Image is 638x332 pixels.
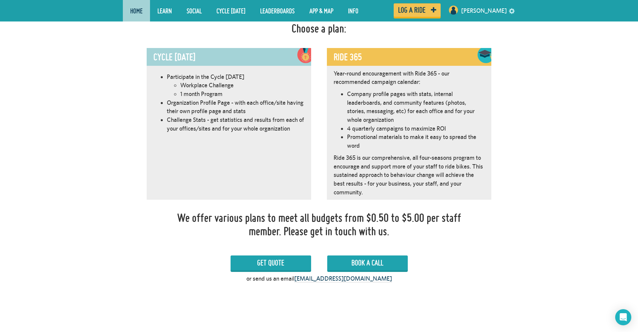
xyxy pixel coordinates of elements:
[255,2,300,19] a: Leaderboards
[334,69,485,86] p: Year-round encouragement with Ride 365 - our recommended campaign calendar:
[294,275,392,282] a: [EMAIL_ADDRESS][DOMAIN_NAME]
[211,2,250,19] a: Cycle [DATE]
[615,309,631,325] div: Open Intercom Messenger
[448,5,459,15] img: User profile image
[167,115,304,133] li: Challenge Stats - get statistics and results from each of your offices/sites and for your whole o...
[347,124,485,133] li: 4 quarterly campaigns to maximize ROI
[167,98,304,115] li: Organization Profile Page - with each office/site having their own profile page and stats
[461,3,507,19] a: [PERSON_NAME]
[292,22,346,35] h1: Choose a plan:
[509,7,515,14] a: settings drop down toggle
[180,81,304,90] li: Workplace Challenge
[125,2,148,19] a: Home
[394,3,441,17] a: Log a ride
[180,90,304,98] li: 1 month Program
[334,153,485,197] p: Ride 365 is our comprehensive, all four-seasons program to encourage and support more of your sta...
[167,73,304,81] li: Participate in the Cycle [DATE]
[246,274,392,283] p: or send us an email
[174,211,464,238] div: We offer various plans to meet all budgets from $0.50 to $5.00 per staff member. Please get in to...
[147,48,311,66] div: Cycle [DATE]
[304,2,338,19] a: App & Map
[327,48,491,66] div: Ride 365
[343,2,363,19] a: Info
[231,255,311,270] a: Get Quote
[152,2,177,19] a: LEARN
[182,2,207,19] a: Social
[398,7,426,13] span: Log a ride
[327,255,408,270] a: Book a Call
[347,133,485,150] li: Promotional materials to make it easy to spread the word
[347,90,485,124] li: Company profile pages with stats, internal leaderboards, and community features (photos, stories,...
